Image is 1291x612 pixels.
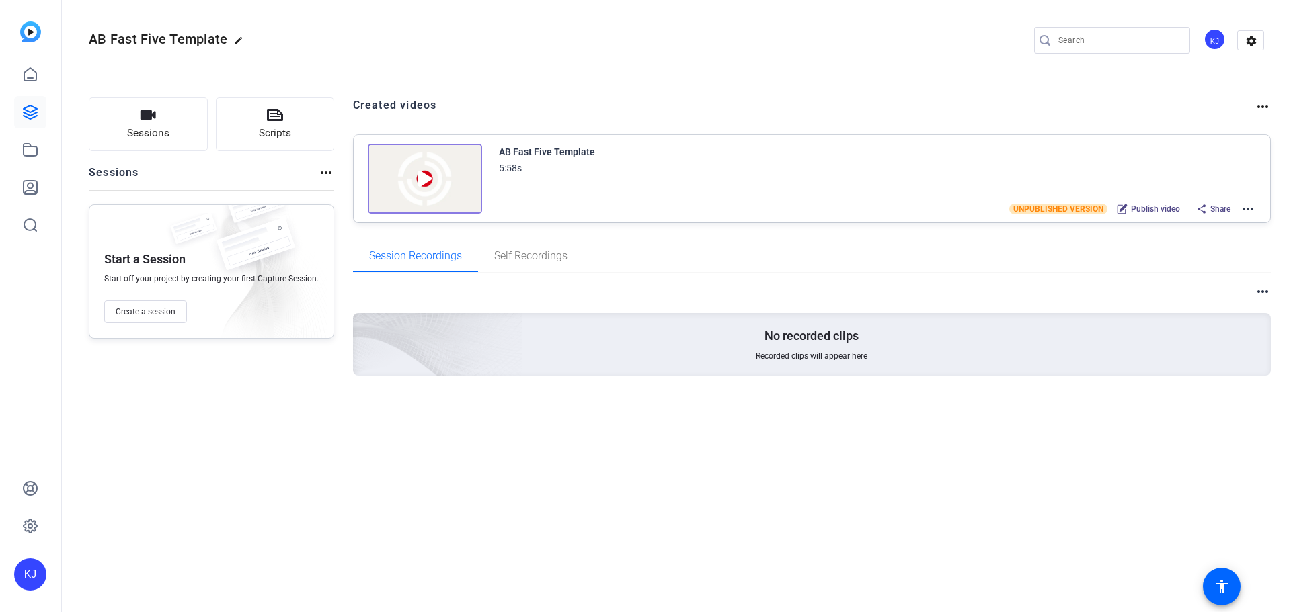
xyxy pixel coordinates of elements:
[494,251,568,261] span: Self Recordings
[1009,204,1107,214] span: UNPUBLISHED VERSION
[756,351,867,361] span: Recorded clips will appear here
[116,306,175,317] span: Create a session
[1058,32,1179,48] input: Search
[318,165,334,181] mat-icon: more_horiz
[104,251,186,267] p: Start a Session
[234,36,250,52] mat-icon: edit
[89,31,227,47] span: AB Fast Five Template
[196,201,327,345] img: embarkstudio-empty-session.png
[1210,204,1230,214] span: Share
[163,213,224,253] img: fake-session.png
[1131,204,1180,214] span: Publish video
[765,328,859,344] p: No recorded clips
[369,251,462,261] span: Session Recordings
[89,165,139,190] h2: Sessions
[104,300,187,323] button: Create a session
[202,181,523,472] img: embarkstudio-empty-session.png
[205,218,306,285] img: fake-session.png
[499,160,522,176] div: 5:58s
[1240,201,1256,217] mat-icon: more_horiz
[127,126,169,141] span: Sessions
[20,21,41,42] img: blue-gradient.svg
[353,97,1255,124] h2: Created videos
[104,273,319,284] span: Start off your project by creating your first Capture Session.
[259,126,291,141] span: Scripts
[368,144,482,214] img: Creator Project Thumbnail
[1255,283,1271,300] mat-icon: more_horiz
[89,97,208,151] button: Sessions
[1238,31,1265,51] mat-icon: settings
[14,558,46,591] div: KJ
[1204,28,1226,50] div: KJ
[1204,28,1227,52] ngx-avatar: Kim Joyce
[1214,578,1230,595] mat-icon: accessibility
[219,185,292,234] img: fake-session.png
[216,97,335,151] button: Scripts
[499,144,595,160] div: AB Fast Five Template
[1255,99,1271,115] mat-icon: more_horiz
